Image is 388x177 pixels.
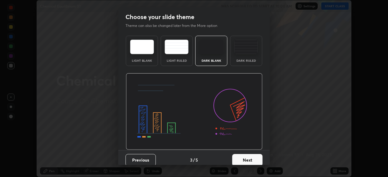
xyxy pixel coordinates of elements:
div: Light Blank [130,59,154,62]
h4: 3 [190,157,192,163]
img: lightRuledTheme.5fabf969.svg [165,40,189,54]
img: lightTheme.e5ed3b09.svg [130,40,154,54]
h2: Choose your slide theme [125,13,194,21]
button: Next [232,154,263,166]
img: darkRuledTheme.de295e13.svg [234,40,258,54]
button: Previous [125,154,156,166]
h4: / [193,157,195,163]
div: Dark Blank [199,59,223,62]
h4: 5 [196,157,198,163]
img: darkThemeBanner.d06ce4a2.svg [126,73,263,150]
div: Dark Ruled [234,59,258,62]
img: darkTheme.f0cc69e5.svg [199,40,223,54]
div: Light Ruled [165,59,189,62]
p: Theme can also be changed later from the More option [125,23,224,28]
